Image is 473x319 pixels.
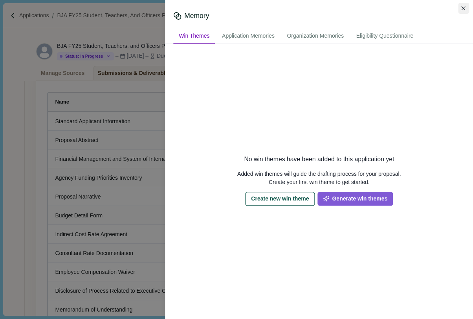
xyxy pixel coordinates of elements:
button: Close [458,3,469,14]
div: Added win themes will guide the drafting process for your proposal. [237,170,401,178]
div: Win Themes [173,29,215,44]
button: Generate win themes [317,192,393,206]
div: Eligibility Questionnaire [350,29,419,44]
div: No win themes have been added to this application yet [244,155,394,164]
div: Organization Memories [281,29,349,44]
div: Application Memories [216,29,280,44]
div: Create your first win theme to get started. [269,178,370,186]
div: Memory [184,11,209,21]
button: Create new win theme [245,192,315,206]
